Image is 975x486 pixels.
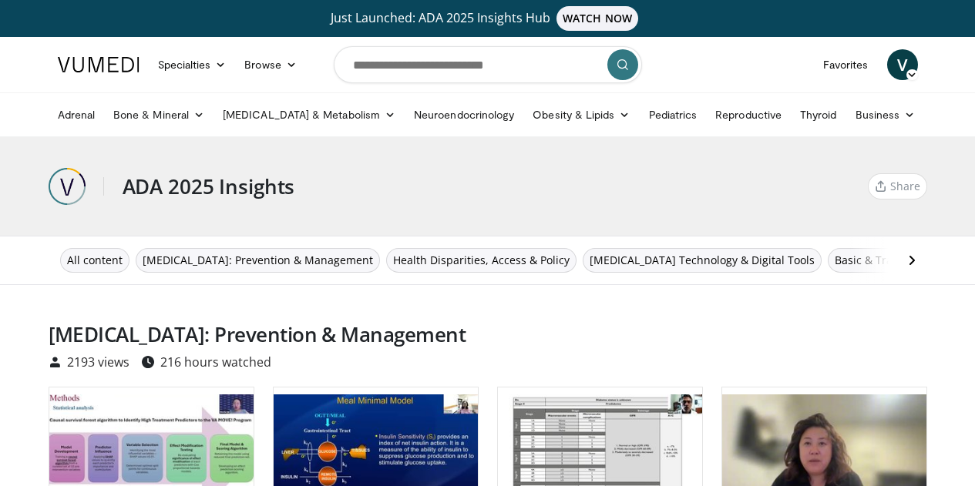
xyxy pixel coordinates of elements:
[590,252,815,269] span: [MEDICAL_DATA] Technology & Digital Tools
[67,356,129,368] span: 2193 views
[58,57,140,72] img: VuMedi Logo
[334,46,642,83] input: Search topics, interventions
[523,99,639,130] a: Obesity & Lipids
[868,173,927,199] a: Share
[49,99,105,130] a: Adrenal
[67,252,123,269] span: All content
[213,99,405,130] a: [MEDICAL_DATA] & Metabolism
[583,248,822,273] a: [MEDICAL_DATA] Technology & Digital Tools
[60,248,129,273] a: All content
[49,322,620,347] h3: [MEDICAL_DATA]: Prevention & Management
[60,6,916,31] a: Just Launched: ADA 2025 Insights HubWATCH NOW
[136,248,380,273] a: [MEDICAL_DATA]: Prevention & Management
[143,252,373,269] span: [MEDICAL_DATA]: Prevention & Management
[706,99,791,130] a: Reproductive
[556,6,638,31] span: WATCH NOW
[887,49,918,80] a: V
[160,356,271,368] span: 216 hours watched
[393,252,570,269] span: Health Disparities, Access & Policy
[791,99,846,130] a: Thyroid
[890,178,920,195] span: Share
[405,99,523,130] a: Neuroendocrinology
[235,49,306,80] a: Browse
[149,49,236,80] a: Specialties
[846,99,925,130] a: Business
[386,248,577,273] a: Health Disparities, Access & Policy
[814,49,878,80] a: Favorites
[49,168,86,205] img: 7a446407-c26f-4a34-8739-59d58c7ac115.png
[104,99,213,130] a: Bone & Mineral
[123,174,295,199] h3: ADA 2025 Insights
[640,99,707,130] a: Pediatrics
